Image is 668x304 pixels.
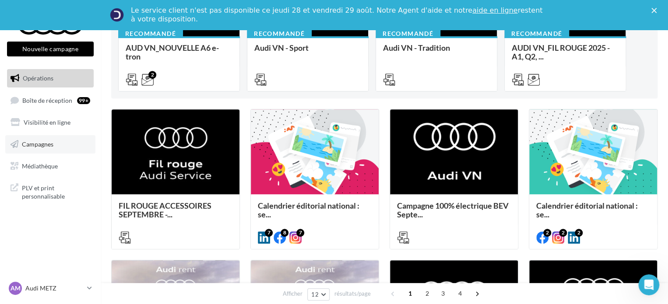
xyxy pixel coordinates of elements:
[7,42,94,56] button: Nouvelle campagne
[119,201,211,219] span: FIL ROUGE ACCESSOIRES SEPTEMBRE -...
[397,201,509,219] span: Campagne 100% électrique BEV Septe...
[7,280,94,297] a: AM Audi METZ
[265,229,273,237] div: 7
[5,69,95,87] a: Opérations
[5,178,95,204] a: PLV et print personnalisable
[472,6,517,14] a: aide en ligne
[543,229,551,237] div: 2
[258,201,359,219] span: Calendrier éditorial national : se...
[281,229,288,237] div: 8
[512,43,610,61] span: AUDI VN_FIL ROUGE 2025 - A1, Q2, ...
[11,284,21,293] span: AM
[383,43,450,52] span: Audi VN - Tradition
[118,29,183,38] div: Recommandé
[575,229,583,237] div: 2
[311,291,319,298] span: 12
[5,91,95,110] a: Boîte de réception99+
[453,287,467,301] span: 4
[536,201,638,219] span: Calendrier éditorial national : se...
[436,287,450,301] span: 3
[131,6,544,24] div: Le service client n'est pas disponible ce jeudi 28 et vendredi 29 août. Notre Agent d'aide et not...
[334,290,371,298] span: résultats/page
[651,8,660,13] div: Fermer
[110,8,124,22] img: Profile image for Service-Client
[559,229,567,237] div: 2
[307,288,330,301] button: 12
[25,284,84,293] p: Audi METZ
[22,140,53,148] span: Campagnes
[254,43,309,52] span: Audi VN - Sport
[24,119,70,126] span: Visibilité en ligne
[247,29,312,38] div: Recommandé
[638,274,659,295] iframe: Intercom live chat
[420,287,434,301] span: 2
[283,290,302,298] span: Afficher
[376,29,440,38] div: Recommandé
[5,135,95,154] a: Campagnes
[22,182,90,201] span: PLV et print personnalisable
[296,229,304,237] div: 7
[126,43,219,61] span: AUD VN_NOUVELLE A6 e-tron
[5,113,95,132] a: Visibilité en ligne
[77,97,90,104] div: 99+
[23,74,53,82] span: Opérations
[5,157,95,175] a: Médiathèque
[148,71,156,79] div: 2
[22,96,72,104] span: Boîte de réception
[403,287,417,301] span: 1
[504,29,569,38] div: Recommandé
[22,162,58,169] span: Médiathèque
